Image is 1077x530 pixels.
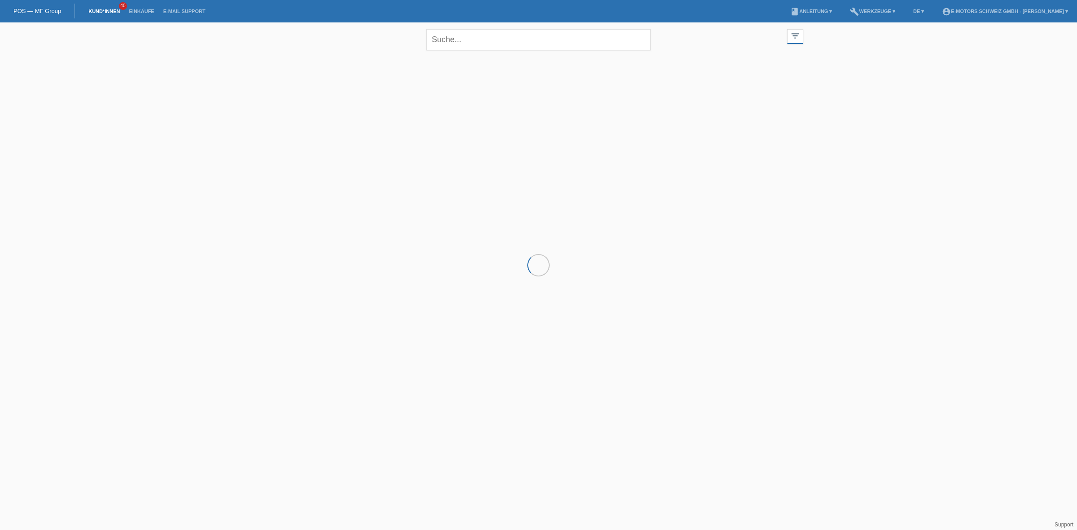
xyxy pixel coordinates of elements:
[790,7,799,16] i: book
[426,29,651,50] input: Suche...
[845,9,900,14] a: buildWerkzeuge ▾
[786,9,836,14] a: bookAnleitung ▾
[124,9,158,14] a: Einkäufe
[159,9,210,14] a: E-Mail Support
[850,7,859,16] i: build
[937,9,1073,14] a: account_circleE-Motors Schweiz GmbH - [PERSON_NAME] ▾
[119,2,127,10] span: 40
[13,8,61,14] a: POS — MF Group
[790,31,800,41] i: filter_list
[909,9,928,14] a: DE ▾
[84,9,124,14] a: Kund*innen
[1055,521,1073,528] a: Support
[942,7,951,16] i: account_circle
